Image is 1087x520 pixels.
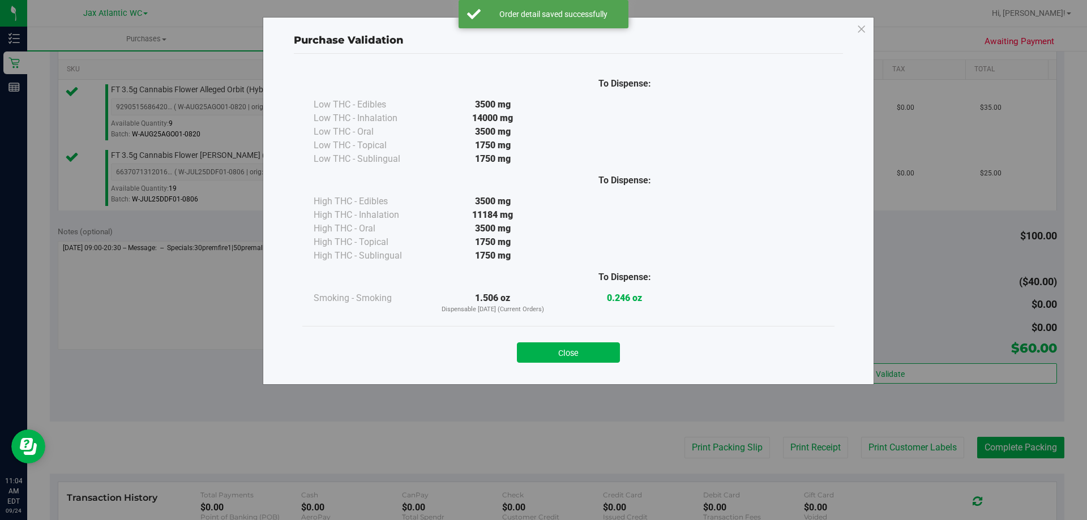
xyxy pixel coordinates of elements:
div: To Dispense: [559,77,691,91]
div: Low THC - Inhalation [314,111,427,125]
span: Purchase Validation [294,34,404,46]
div: High THC - Inhalation [314,208,427,222]
iframe: Resource center [11,429,45,463]
div: 11184 mg [427,208,559,222]
div: 1750 mg [427,235,559,249]
div: Smoking - Smoking [314,291,427,305]
div: Low THC - Topical [314,139,427,152]
div: Low THC - Oral [314,125,427,139]
div: To Dispense: [559,174,691,187]
div: Low THC - Sublingual [314,152,427,166]
p: Dispensable [DATE] (Current Orders) [427,305,559,315]
div: High THC - Sublingual [314,249,427,263]
div: 1.506 oz [427,291,559,315]
div: 1750 mg [427,249,559,263]
div: 3500 mg [427,222,559,235]
button: Close [517,342,620,363]
div: 3500 mg [427,98,559,111]
div: To Dispense: [559,270,691,284]
div: High THC - Topical [314,235,427,249]
div: 3500 mg [427,125,559,139]
div: High THC - Oral [314,222,427,235]
div: 1750 mg [427,139,559,152]
div: Low THC - Edibles [314,98,427,111]
div: 3500 mg [427,195,559,208]
strong: 0.246 oz [607,293,642,303]
div: Order detail saved successfully [487,8,620,20]
div: 14000 mg [427,111,559,125]
div: High THC - Edibles [314,195,427,208]
div: 1750 mg [427,152,559,166]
